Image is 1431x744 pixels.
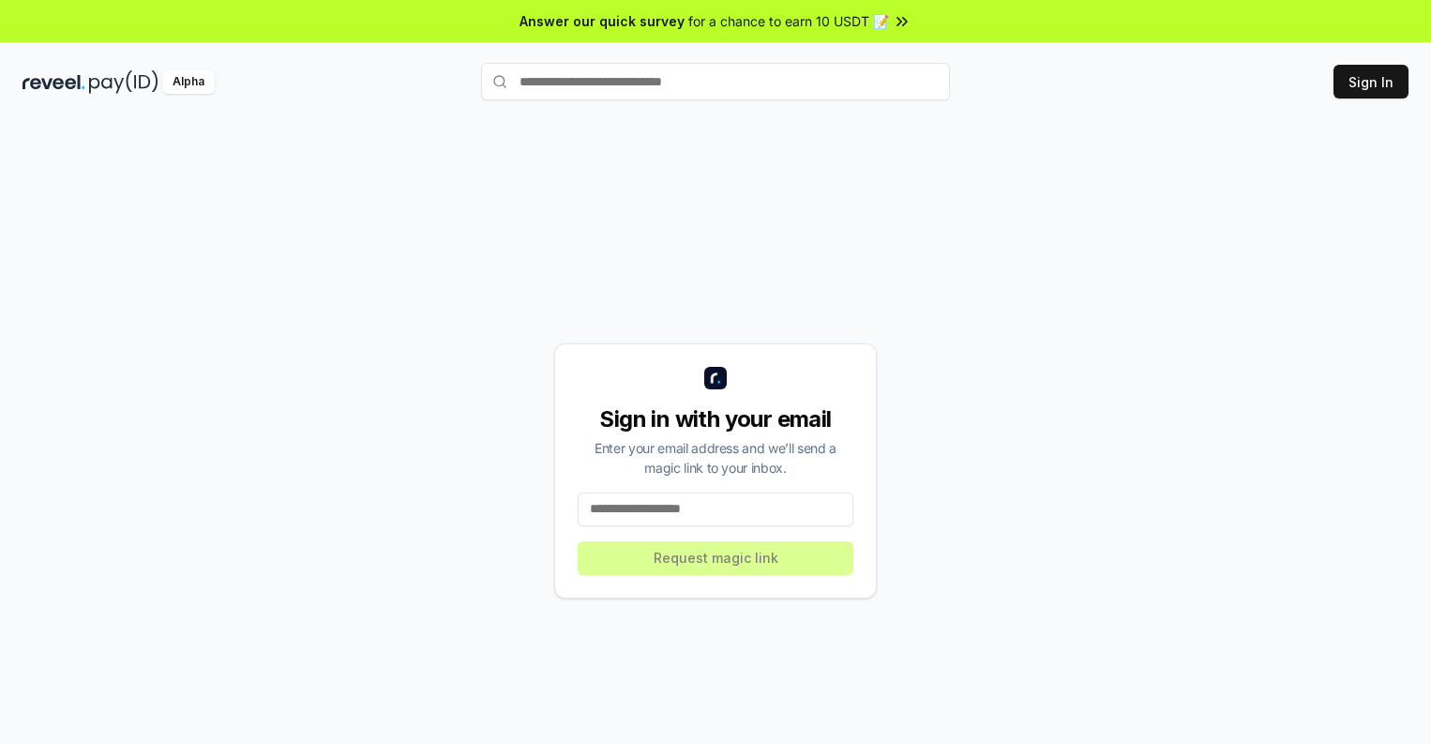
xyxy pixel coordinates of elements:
[578,438,853,478] div: Enter your email address and we’ll send a magic link to your inbox.
[89,70,158,94] img: pay_id
[578,404,853,434] div: Sign in with your email
[23,70,85,94] img: reveel_dark
[162,70,215,94] div: Alpha
[520,11,685,31] span: Answer our quick survey
[704,367,727,389] img: logo_small
[1333,65,1408,99] button: Sign In
[688,11,889,31] span: for a chance to earn 10 USDT 📝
